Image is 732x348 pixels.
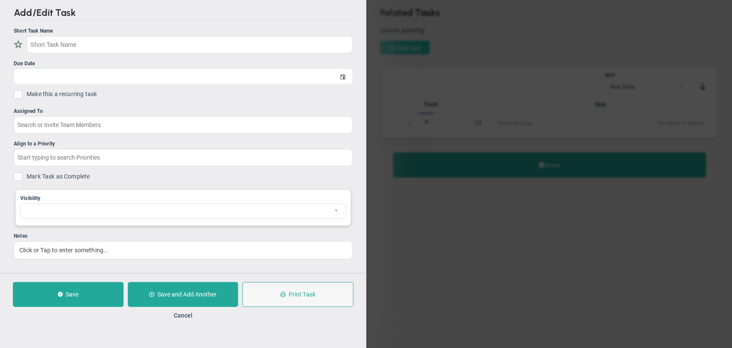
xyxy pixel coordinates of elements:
span: Save and Add Another [157,291,217,298]
button: Print Task [242,282,353,307]
span: Print Task [289,291,315,298]
div: Assigned To [14,107,350,115]
div: Click or Tap to enter something... [14,241,352,259]
span: select [337,69,352,84]
div: Align to a Priority [14,140,350,148]
div: Short Task Name [14,27,350,35]
div: Notes [14,232,350,240]
button: Save [13,282,124,307]
div: Visibility [20,194,344,203]
span: select [331,204,346,218]
h2: Add/Edit Task [14,7,352,20]
div: Due Date [14,60,350,68]
input: Search or Invite Team Members [14,116,352,133]
input: Short Task Name [27,36,352,53]
input: Start typing to search Priorities [14,149,352,166]
span: Make this a recurring task [27,90,97,101]
button: Save and Add Another [128,282,238,307]
span: Save [66,291,78,298]
span: Mark Task as Complete [27,172,352,183]
button: Cancel [174,312,193,319]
